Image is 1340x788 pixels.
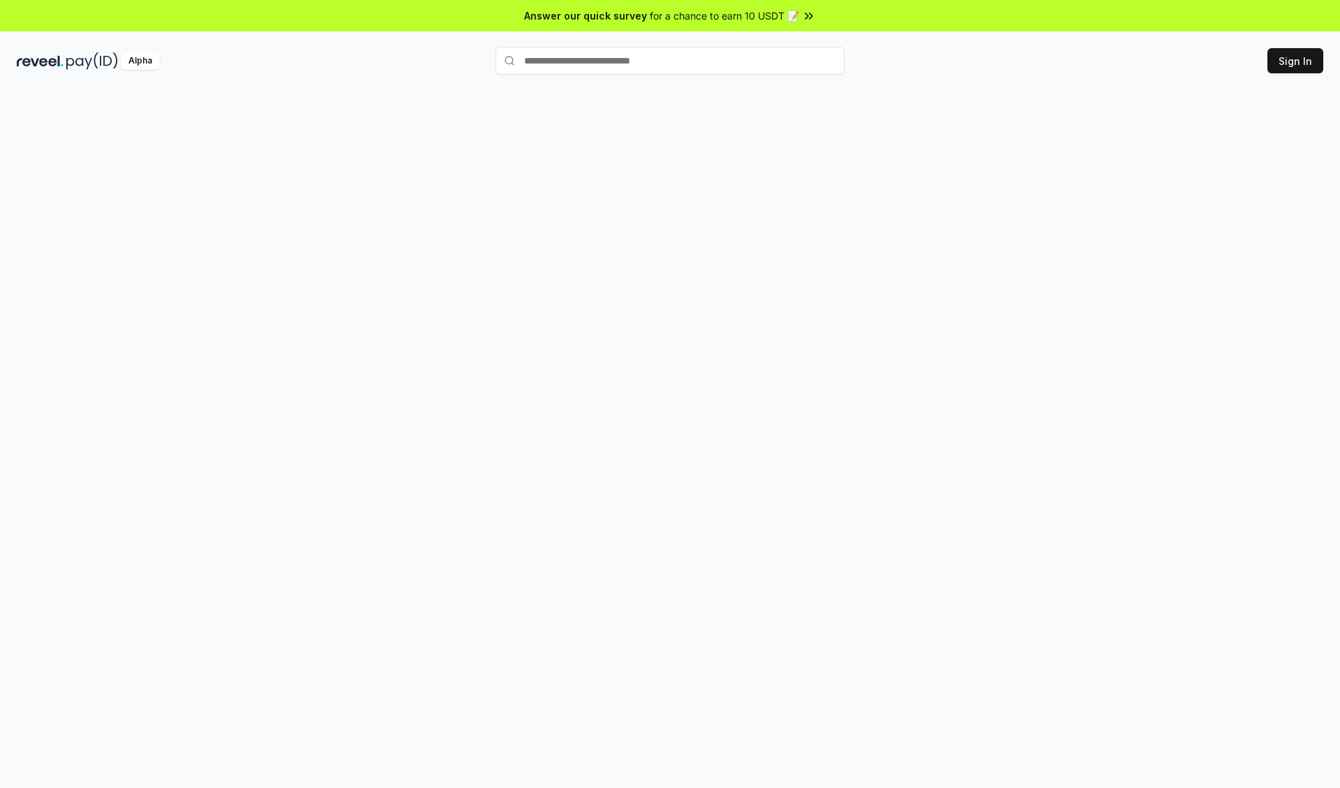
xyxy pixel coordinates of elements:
span: for a chance to earn 10 USDT 📝 [650,8,799,23]
span: Answer our quick survey [524,8,647,23]
div: Alpha [121,52,160,70]
img: reveel_dark [17,52,64,70]
img: pay_id [66,52,118,70]
button: Sign In [1267,48,1323,73]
